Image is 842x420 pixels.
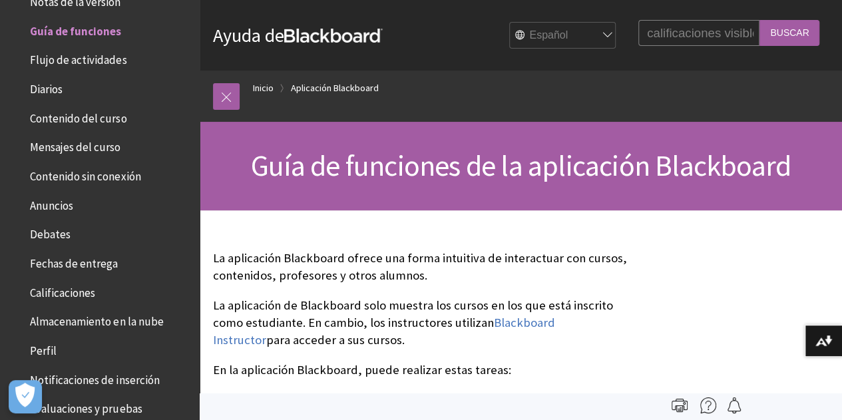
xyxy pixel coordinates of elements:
img: More help [700,397,716,413]
img: Follow this page [726,397,742,413]
select: Site Language Selector [510,23,616,49]
span: Guía de funciones [30,20,121,38]
span: Fechas de entrega [30,252,118,270]
span: Guía de funciones de la aplicación Blackboard [251,147,791,184]
img: Print [672,397,688,413]
input: Buscar [759,20,819,46]
span: Almacenamiento en la nube [30,311,163,329]
p: En la aplicación Blackboard, puede realizar estas tareas: [213,361,632,379]
span: Diarios [30,78,63,96]
a: Inicio [253,80,274,97]
li: Ver los elementos y los anuncios del curso [256,391,632,410]
span: Contenido del curso [30,107,126,125]
span: Mensajes del curso [30,136,120,154]
span: Contenido sin conexión [30,165,140,183]
span: Flujo de actividades [30,49,126,67]
a: Blackboard Instructor [213,315,555,348]
span: Perfil [30,339,57,357]
p: La aplicación Blackboard ofrece una forma intuitiva de interactuar con cursos, contenidos, profes... [213,250,632,284]
span: Calificaciones [30,282,95,300]
span: Evaluaciones y pruebas [30,398,142,416]
a: Ayuda deBlackboard [213,23,383,47]
span: Anuncios [30,194,73,212]
span: Notificaciones de inserción [30,369,159,387]
p: La aplicación de Blackboard solo muestra los cursos en los que está inscrito como estudiante. En ... [213,297,632,349]
span: Debates [30,224,71,242]
button: Abrir preferencias [9,380,42,413]
a: Aplicación Blackboard [291,80,379,97]
strong: Blackboard [284,29,383,43]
